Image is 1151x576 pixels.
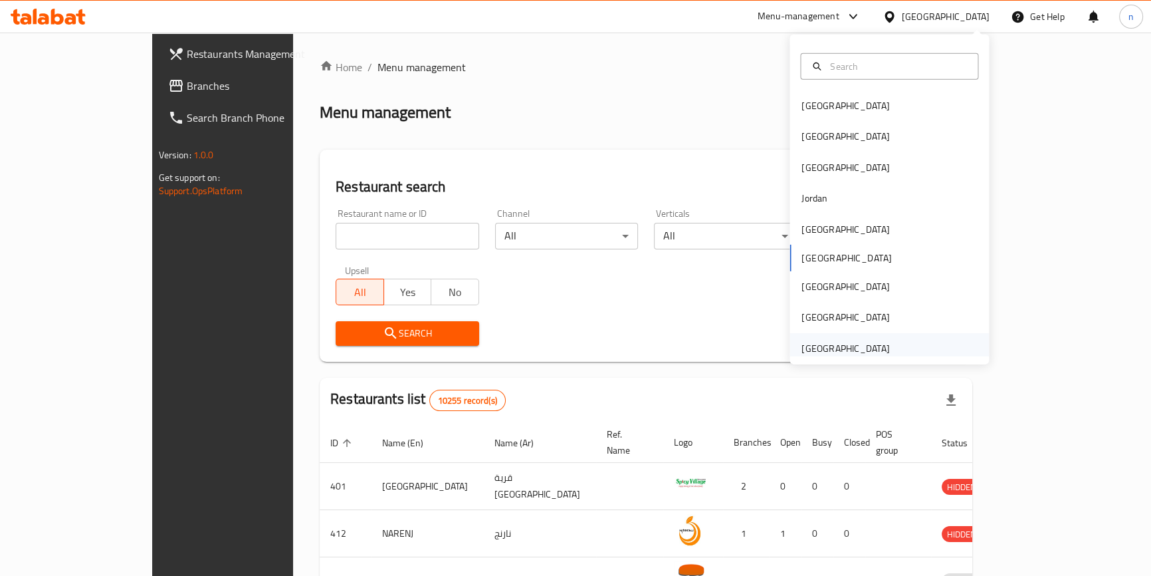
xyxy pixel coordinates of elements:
div: [GEOGRAPHIC_DATA] [801,160,889,175]
h2: Restaurants list [330,389,506,411]
span: HIDDEN [942,480,982,495]
div: [GEOGRAPHIC_DATA] [801,310,889,325]
span: No [437,283,474,302]
button: All [336,279,384,305]
div: [GEOGRAPHIC_DATA] [801,98,889,113]
li: / [367,59,372,75]
span: Restaurants Management [187,46,334,62]
div: [GEOGRAPHIC_DATA] [801,129,889,144]
img: Spicy Village [674,467,707,500]
a: Search Branch Phone [157,102,344,134]
input: Search [825,59,970,74]
td: نارنج [484,510,596,557]
span: Menu management [377,59,466,75]
span: HIDDEN [942,527,982,542]
th: Open [770,422,801,463]
td: قرية [GEOGRAPHIC_DATA] [484,463,596,510]
th: Closed [833,422,865,463]
span: Ref. Name [607,426,647,458]
span: Version: [159,146,191,164]
span: All [342,283,379,302]
td: NARENJ [371,510,484,557]
h2: Restaurant search [336,177,956,197]
a: Restaurants Management [157,38,344,70]
span: Status [942,435,985,451]
div: [GEOGRAPHIC_DATA] [902,9,990,24]
div: Export file [935,384,967,416]
div: [GEOGRAPHIC_DATA] [801,279,889,294]
td: 0 [770,463,801,510]
button: No [431,279,479,305]
div: Menu-management [758,9,839,25]
td: 0 [801,463,833,510]
th: Branches [723,422,770,463]
img: NARENJ [674,514,707,547]
label: Upsell [345,265,369,275]
div: [GEOGRAPHIC_DATA] [801,341,889,356]
td: 2 [723,463,770,510]
span: ID [330,435,356,451]
div: Jordan [801,191,827,206]
input: Search for restaurant name or ID.. [336,223,479,249]
td: 401 [320,463,371,510]
td: 0 [833,463,865,510]
td: 412 [320,510,371,557]
span: Yes [389,283,427,302]
span: Get support on: [159,169,220,186]
a: Support.OpsPlatform [159,182,243,200]
span: Name (Ar) [494,435,551,451]
span: Branches [187,78,334,94]
span: Search Branch Phone [187,110,334,126]
span: 1.0.0 [193,146,214,164]
th: Logo [663,422,723,463]
span: Search [346,325,469,342]
button: Yes [383,279,432,305]
th: Busy [801,422,833,463]
div: [GEOGRAPHIC_DATA] [801,221,889,236]
div: Total records count [429,390,506,411]
a: Branches [157,70,344,102]
span: POS group [876,426,915,458]
span: Name (En) [382,435,441,451]
td: 0 [833,510,865,557]
td: [GEOGRAPHIC_DATA] [371,463,484,510]
button: Search [336,321,479,346]
span: n [1128,9,1134,24]
td: 0 [801,510,833,557]
nav: breadcrumb [320,59,972,75]
h2: Menu management [320,102,451,123]
div: All [495,223,639,249]
td: 1 [723,510,770,557]
div: All [654,223,797,249]
span: 10255 record(s) [430,394,505,407]
td: 1 [770,510,801,557]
